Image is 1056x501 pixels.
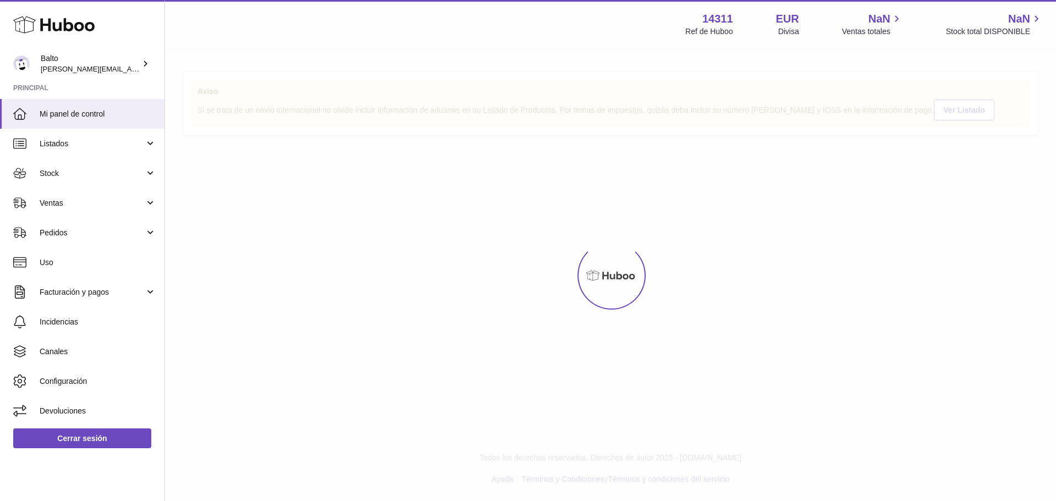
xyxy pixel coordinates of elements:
[946,26,1043,37] span: Stock total DISPONIBLE
[41,53,140,74] div: Balto
[40,139,145,149] span: Listados
[776,12,799,26] strong: EUR
[13,428,151,448] a: Cerrar sesión
[40,198,145,208] span: Ventas
[40,287,145,298] span: Facturación y pagos
[946,12,1043,37] a: NaN Stock total DISPONIBLE
[40,376,156,387] span: Configuración
[685,26,733,37] div: Ref de Huboo
[40,317,156,327] span: Incidencias
[40,228,145,238] span: Pedidos
[842,12,903,37] a: NaN Ventas totales
[40,168,145,179] span: Stock
[702,12,733,26] strong: 14311
[41,64,221,73] span: [PERSON_NAME][EMAIL_ADDRESS][DOMAIN_NAME]
[868,12,890,26] span: NaN
[13,56,30,72] img: laura@balto.es
[778,26,799,37] div: Divisa
[40,257,156,268] span: Uso
[40,406,156,416] span: Devoluciones
[842,26,903,37] span: Ventas totales
[40,109,156,119] span: Mi panel de control
[40,346,156,357] span: Canales
[1008,12,1030,26] span: NaN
